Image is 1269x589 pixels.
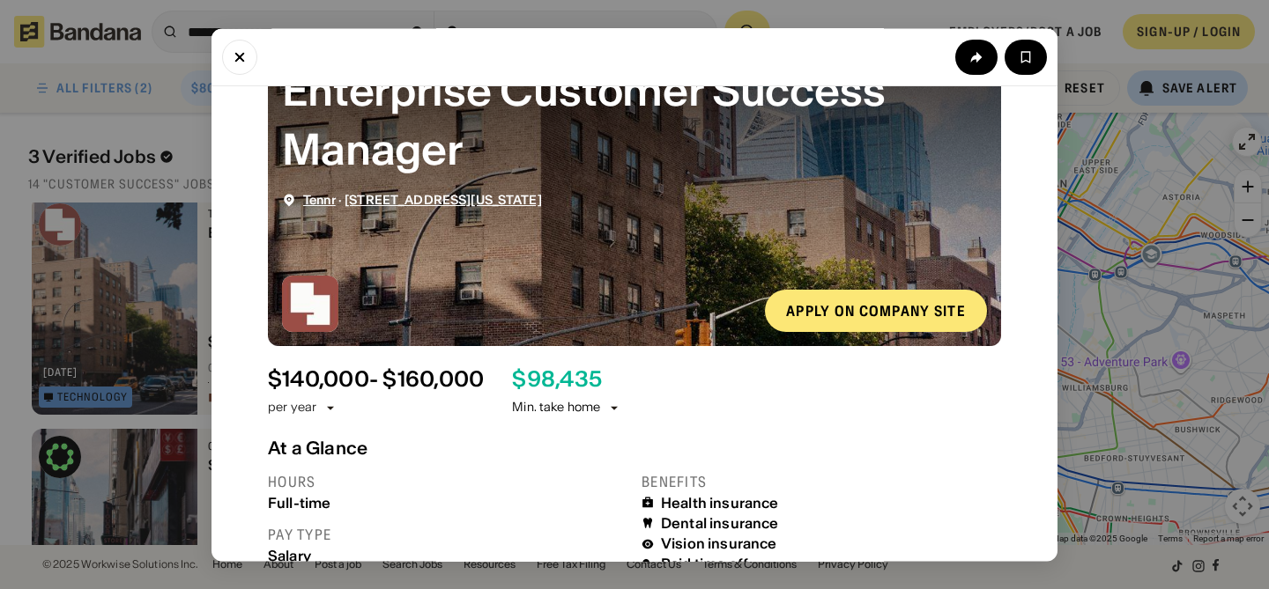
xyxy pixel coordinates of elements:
[268,526,627,544] div: Pay type
[786,304,966,318] div: Apply on company site
[642,473,1001,491] div: Benefits
[661,515,779,532] div: Dental insurance
[268,438,1001,459] div: At a Glance
[268,400,316,417] div: per year
[303,192,336,208] span: Tennr
[303,193,542,208] div: ·
[222,39,257,74] button: Close
[661,536,777,553] div: Vision insurance
[268,548,627,564] div: Salary
[661,495,779,512] div: Health insurance
[282,61,987,179] div: Enterprise Customer Success Manager
[268,367,484,393] div: $ 140,000 - $160,000
[345,192,542,208] span: [STREET_ADDRESS][US_STATE]
[512,400,621,417] div: Min. take home
[512,367,602,393] div: $ 98,435
[268,495,627,512] div: Full-time
[268,473,627,491] div: Hours
[661,556,748,573] div: Paid time off
[282,276,338,332] img: Tennr logo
